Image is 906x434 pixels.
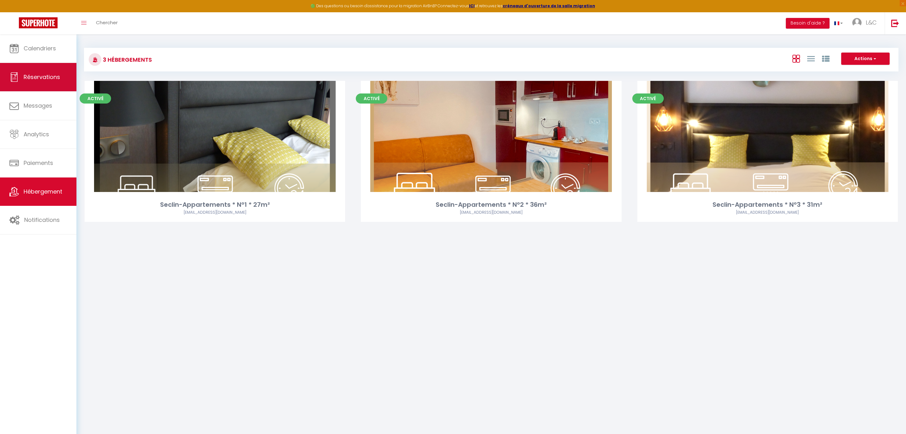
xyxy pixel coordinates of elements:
img: Super Booking [19,17,58,28]
span: Messages [24,102,52,110]
div: Seclin-Appartements * N°3 * 31m² [637,200,898,210]
div: Seclin-Appartements * N°1 * 27m² [85,200,345,210]
span: Réservations [24,73,60,81]
a: Chercher [91,12,122,34]
span: Chercher [96,19,118,26]
a: ... L&C [847,12,885,34]
img: ... [852,18,862,27]
div: Airbnb [361,210,621,216]
span: Activé [356,93,387,104]
button: Actions [841,53,890,65]
a: Vue en Liste [807,53,815,64]
div: Seclin-Appartements * N°2 * 36m² [361,200,621,210]
div: Airbnb [85,210,345,216]
span: L&C [866,19,877,26]
span: Activé [632,93,664,104]
span: Hébergement [24,188,62,195]
h3: 3 Hébergements [101,53,152,67]
a: Vue en Box [792,53,800,64]
button: Besoin d'aide ? [786,18,830,29]
span: Activé [80,93,111,104]
span: Calendriers [24,44,56,52]
a: créneaux d'ouverture de la salle migration [503,3,595,8]
button: Ouvrir le widget de chat LiveChat [5,3,24,21]
a: Vue par Groupe [822,53,830,64]
div: Airbnb [637,210,898,216]
span: Analytics [24,130,49,138]
img: logout [891,19,899,27]
span: Paiements [24,159,53,167]
a: ICI [469,3,475,8]
span: Notifications [24,216,60,224]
